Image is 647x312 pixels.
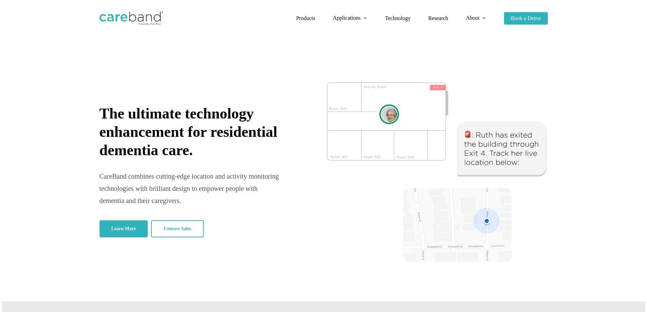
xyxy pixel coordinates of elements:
[100,220,148,237] a: Learn More
[466,15,480,21] span: About
[296,15,315,21] span: Products
[385,15,411,21] span: Technology
[428,15,448,21] span: Research
[428,16,448,21] a: Research
[385,16,411,21] a: Technology
[100,170,281,207] div: CareBand combines cutting-edge location and activity monitoring technologies with brilliant desig...
[333,15,367,21] a: Applications
[333,15,361,21] span: Applications
[111,225,136,232] span: Learn More
[151,220,204,237] a: Contact Sales
[466,15,486,21] a: About
[296,16,315,21] a: Products
[100,12,163,25] img: CareBand
[327,82,548,262] img: CareBand tracking system
[504,16,548,21] a: Book a Demo
[511,15,541,21] span: Book a Demo
[100,105,277,159] span: The ultimate technology enhancement for residential dementia care.
[164,225,191,232] span: Contact Sales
